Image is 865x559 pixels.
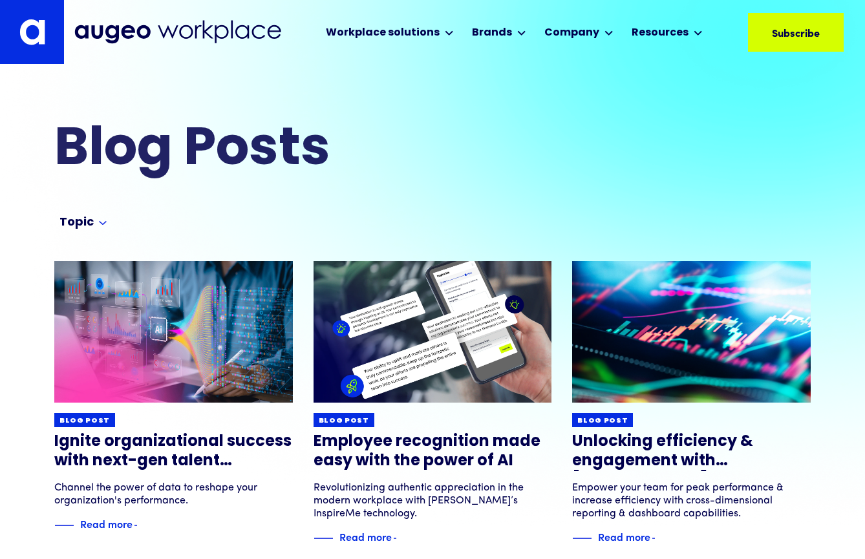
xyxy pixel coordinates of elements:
img: Augeo Workplace business unit full logo in mignight blue. [74,20,281,44]
h3: Unlocking efficiency & engagement with [PERSON_NAME]’s Manager Success Suite [572,432,811,471]
div: Read more [598,529,650,544]
a: Subscribe [748,13,844,52]
h2: Blog Posts [54,125,811,177]
img: Blue decorative line [572,531,592,546]
h3: Ignite organizational success with next-gen talent optimization [54,432,293,471]
div: Revolutionizing authentic appreciation in the modern workplace with [PERSON_NAME]’s InspireMe tec... [314,481,552,520]
div: Empower your team for peak performance & increase efficiency with cross-dimensional reporting & d... [572,481,811,520]
div: Channel the power of data to reshape your organization's performance. [54,481,293,507]
a: Blog postUnlocking efficiency & engagement with [PERSON_NAME]’s Manager Success SuiteEmpower your... [572,261,811,546]
div: Workplace solutions [326,25,440,41]
img: Arrow symbol in bright blue pointing down to indicate an expanded section. [99,221,107,226]
h3: Employee recognition made easy with the power of AI [314,432,552,471]
div: Read more [80,516,133,531]
div: Brands [472,25,512,41]
img: Blue text arrow [134,518,153,533]
a: Blog postIgnite organizational success with next-gen talent optimizationChannel the power of data... [54,261,293,533]
div: Topic [59,215,94,231]
div: Read more [339,529,392,544]
div: Resources [632,25,689,41]
img: Blue text arrow [393,531,412,546]
a: Blog postEmployee recognition made easy with the power of AIRevolutionizing authentic appreciatio... [314,261,552,546]
img: Blue text arrow [652,531,671,546]
img: Augeo's "a" monogram decorative logo in white. [19,19,45,45]
div: Blog post [319,416,369,426]
img: Blue decorative line [314,531,333,546]
div: Blog post [59,416,110,426]
div: Company [544,25,599,41]
div: Blog post [577,416,628,426]
img: Blue decorative line [54,518,74,533]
